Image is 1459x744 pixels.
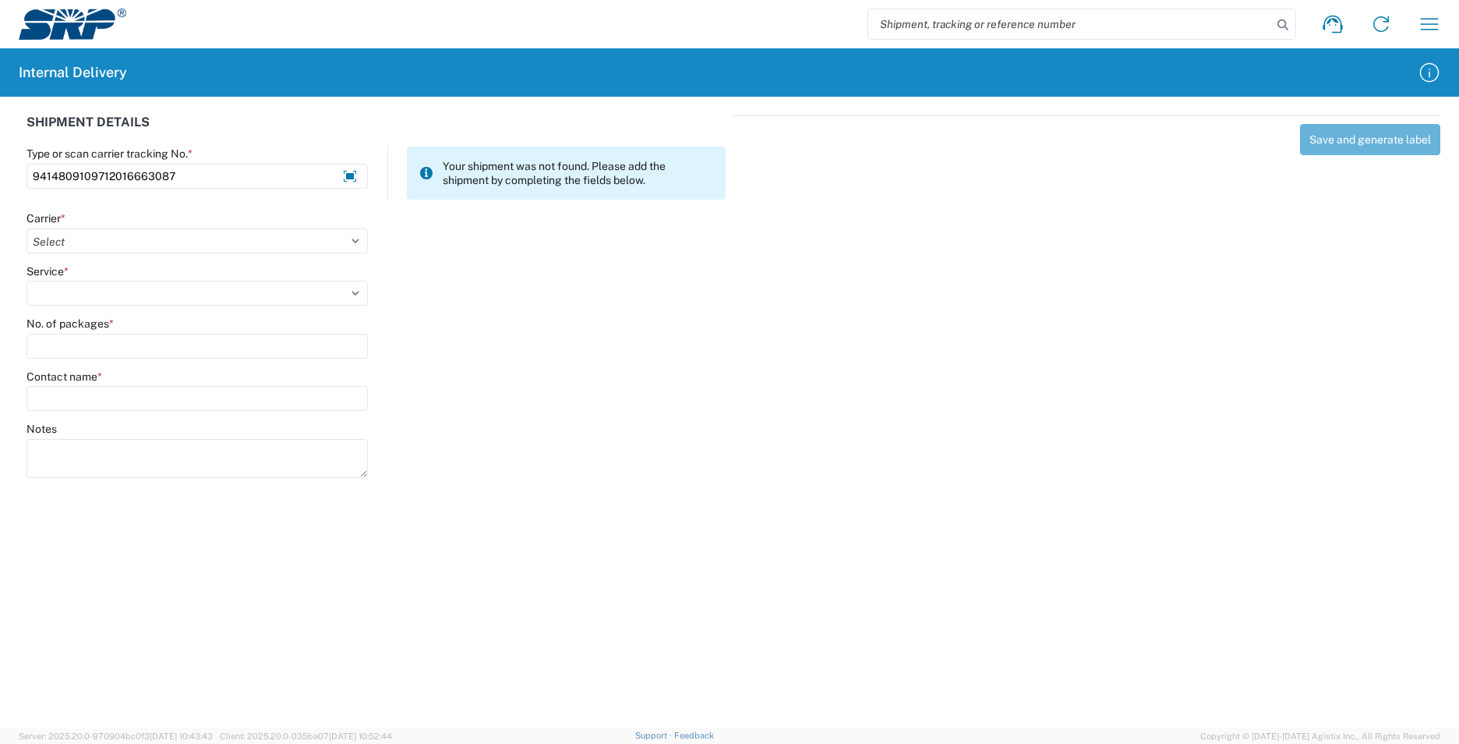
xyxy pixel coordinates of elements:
span: Copyright © [DATE]-[DATE] Agistix Inc., All Rights Reserved [1200,729,1440,743]
h2: Internal Delivery [19,63,127,82]
span: [DATE] 10:43:43 [150,732,213,741]
a: Support [635,731,674,740]
div: SHIPMENT DETAILS [26,115,726,147]
label: Contact name [26,370,102,384]
label: Service [26,264,69,278]
label: Type or scan carrier tracking No. [26,147,193,161]
label: Carrier [26,211,65,225]
label: No. of packages [26,317,114,331]
span: Your shipment was not found. Please add the shipment by completing the fields below. [443,159,713,187]
input: Shipment, tracking or reference number [868,9,1272,39]
span: Server: 2025.20.0-970904bc0f3 [19,732,213,741]
span: Client: 2025.20.0-035ba07 [220,732,392,741]
label: Notes [26,422,57,436]
span: [DATE] 10:52:44 [329,732,392,741]
a: Feedback [674,731,714,740]
img: srp [19,9,126,40]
